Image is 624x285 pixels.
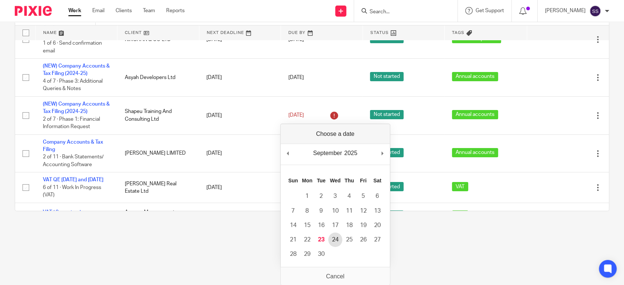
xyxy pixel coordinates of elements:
span: Tags [452,31,464,35]
span: Not started [370,110,404,119]
button: 8 [300,204,314,218]
a: Reports [166,7,185,14]
button: 9 [314,204,328,218]
abbr: Tuesday [317,178,326,183]
span: Annual accounts [452,110,498,119]
button: 28 [286,247,300,261]
abbr: Monday [302,178,312,183]
p: [PERSON_NAME] [545,7,586,14]
button: 25 [342,233,356,247]
div: September [312,148,343,159]
button: 19 [356,218,370,233]
button: 24 [328,233,342,247]
span: 2 of 11 · Bank Statements/ Accounting Software [43,155,104,168]
span: 4 of 7 · Phase 3: Additional Queries & Notes [43,79,103,92]
button: 11 [342,204,356,218]
button: 26 [356,233,370,247]
button: Next Month [379,148,386,159]
button: 12 [356,204,370,218]
td: [PERSON_NAME] LIMITED [117,134,199,172]
span: [DATE] [288,75,304,80]
button: 23 [314,233,328,247]
button: 21 [286,233,300,247]
td: [PERSON_NAME] Real Estate Ltd [117,172,199,203]
span: [DATE] [288,113,304,118]
span: VAT [452,210,468,220]
a: (NEW) Company Accounts & Tax Filing (2024-25) [43,102,110,114]
a: Team [143,7,155,14]
td: Asyah Developers Ltd [117,59,199,97]
button: 16 [314,218,328,233]
td: Ampem Management Limited [117,203,199,229]
td: [DATE] [199,134,281,172]
abbr: Thursday [344,178,354,183]
button: 22 [300,233,314,247]
td: [DATE] [199,96,281,134]
td: Shapeu Training And Consulting Ltd [117,96,199,134]
button: 17 [328,218,342,233]
button: 2 [314,189,328,203]
img: Pixie [15,6,52,16]
button: 18 [342,218,356,233]
a: Company Accounts & Tax Filing [43,140,103,152]
button: 14 [286,218,300,233]
a: Email [92,7,104,14]
abbr: Friday [360,178,367,183]
td: [DATE] [199,203,281,229]
img: svg%3E [589,5,601,17]
td: [DATE] [199,172,281,203]
abbr: Sunday [288,178,298,183]
button: 27 [370,233,384,247]
div: 2025 [343,148,359,159]
td: [DATE] [199,59,281,97]
button: 30 [314,247,328,261]
a: (NEW) Company Accounts & Tax Filing (2024-25) [43,63,110,76]
button: 3 [328,189,342,203]
button: 4 [342,189,356,203]
button: 7 [286,204,300,218]
a: VAT ( 9 quarters) [43,210,81,215]
span: Not started [370,72,404,81]
a: Work [68,7,81,14]
span: VAT [452,182,468,191]
span: Annual accounts [452,148,498,157]
button: 20 [370,218,384,233]
a: VAT QE [DATE] and [DATE] [43,177,103,182]
button: 1 [300,189,314,203]
a: Clients [116,7,132,14]
button: 15 [300,218,314,233]
span: 2 of 7 · Phase 1: Financial Information Request [43,117,100,130]
span: Annual accounts [452,72,498,81]
button: 29 [300,247,314,261]
button: Previous Month [284,148,292,159]
button: 6 [370,189,384,203]
span: Get Support [476,8,504,13]
button: 10 [328,204,342,218]
abbr: Saturday [373,178,381,183]
span: 6 of 11 · Work In Progress (VAT) [43,185,101,198]
input: Search [369,9,435,16]
button: 5 [356,189,370,203]
button: 13 [370,204,384,218]
span: 1 of 6 · Send confirmation email [43,41,102,54]
abbr: Wednesday [330,178,340,183]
